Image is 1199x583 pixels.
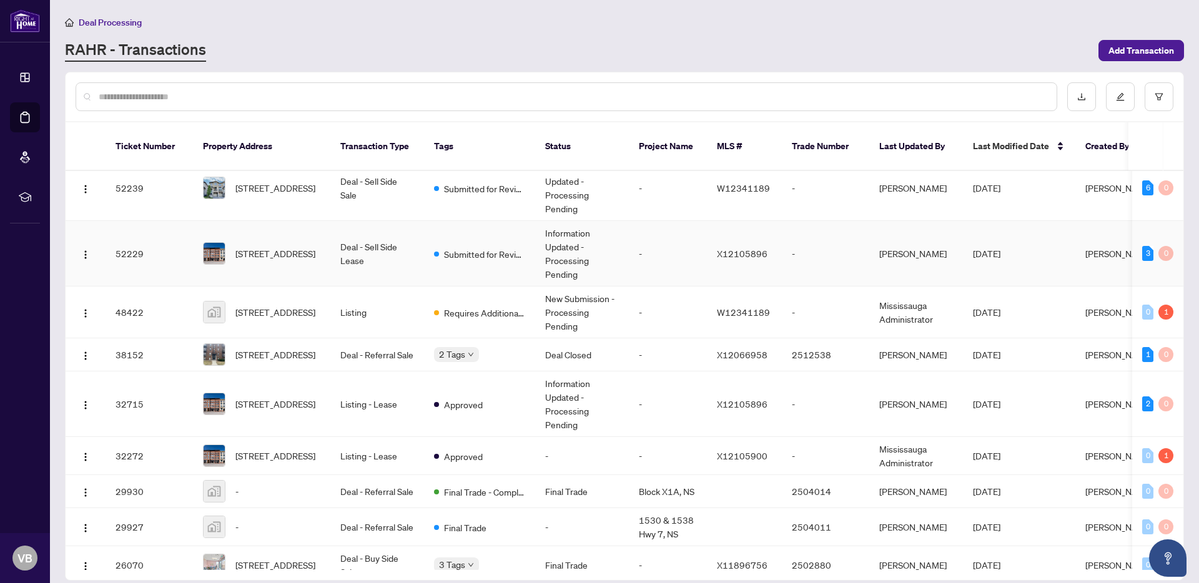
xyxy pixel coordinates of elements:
[204,516,225,537] img: thumbnail-img
[782,287,869,338] td: -
[1158,305,1173,320] div: 1
[81,184,91,194] img: Logo
[973,139,1049,153] span: Last Modified Date
[782,508,869,546] td: 2504011
[204,344,225,365] img: thumbnail-img
[444,398,483,411] span: Approved
[535,221,629,287] td: Information Updated - Processing Pending
[1085,521,1153,532] span: [PERSON_NAME]
[1158,180,1173,195] div: 0
[973,486,1000,497] span: [DATE]
[330,508,424,546] td: Deal - Referral Sale
[973,450,1000,461] span: [DATE]
[869,475,963,508] td: [PERSON_NAME]
[629,371,707,437] td: -
[204,554,225,576] img: thumbnail-img
[869,437,963,475] td: Mississauga Administrator
[973,248,1000,259] span: [DATE]
[235,558,315,572] span: [STREET_ADDRESS]
[535,155,629,221] td: Information Updated - Processing Pending
[717,182,770,194] span: W12341189
[1142,519,1153,534] div: 0
[204,243,225,264] img: thumbnail-img
[204,481,225,502] img: thumbnail-img
[1085,559,1153,571] span: [PERSON_NAME]
[869,371,963,437] td: [PERSON_NAME]
[1085,398,1153,409] span: [PERSON_NAME]
[330,371,424,437] td: Listing - Lease
[444,485,525,499] span: Final Trade - Completed
[81,487,91,497] img: Logo
[330,155,424,221] td: Deal - Sell Side Sale
[717,248,767,259] span: X12105896
[1158,347,1173,362] div: 0
[1142,557,1153,572] div: 0
[1085,486,1153,497] span: [PERSON_NAME]
[204,301,225,323] img: thumbnail-img
[629,508,707,546] td: 1530 & 1538 Hwy 7, NS
[106,371,193,437] td: 32715
[1158,448,1173,463] div: 1
[81,561,91,571] img: Logo
[782,371,869,437] td: -
[717,306,770,318] span: W12341189
[782,122,869,171] th: Trade Number
[76,446,96,466] button: Logo
[782,338,869,371] td: 2512538
[235,348,315,361] span: [STREET_ADDRESS]
[79,17,142,28] span: Deal Processing
[81,250,91,260] img: Logo
[782,221,869,287] td: -
[1077,92,1086,101] span: download
[1142,484,1153,499] div: 0
[1149,539,1187,577] button: Open asap
[106,508,193,546] td: 29927
[973,521,1000,532] span: [DATE]
[973,182,1000,194] span: [DATE]
[1085,182,1153,194] span: [PERSON_NAME]
[204,445,225,466] img: thumbnail-img
[963,122,1075,171] th: Last Modified Date
[65,39,206,62] a: RAHR - Transactions
[782,437,869,475] td: -
[973,306,1000,318] span: [DATE]
[106,122,193,171] th: Ticket Number
[1085,349,1153,360] span: [PERSON_NAME]
[235,305,315,319] span: [STREET_ADDRESS]
[782,155,869,221] td: -
[204,393,225,414] img: thumbnail-img
[629,122,707,171] th: Project Name
[1067,82,1096,111] button: download
[535,371,629,437] td: Information Updated - Processing Pending
[193,122,330,171] th: Property Address
[1142,396,1153,411] div: 2
[973,559,1000,571] span: [DATE]
[1142,246,1153,261] div: 3
[330,475,424,508] td: Deal - Referral Sale
[717,559,767,571] span: X11896756
[76,178,96,198] button: Logo
[717,349,767,360] span: X12066958
[1142,180,1153,195] div: 6
[707,122,782,171] th: MLS #
[869,221,963,287] td: [PERSON_NAME]
[973,349,1000,360] span: [DATE]
[629,287,707,338] td: -
[444,247,525,261] span: Submitted for Review
[869,508,963,546] td: [PERSON_NAME]
[235,247,315,260] span: [STREET_ADDRESS]
[1098,40,1184,61] button: Add Transaction
[1108,41,1174,61] span: Add Transaction
[235,484,239,498] span: -
[106,338,193,371] td: 38152
[17,549,32,567] span: VB
[1158,519,1173,534] div: 0
[1116,92,1125,101] span: edit
[1142,305,1153,320] div: 0
[76,345,96,365] button: Logo
[1085,450,1153,461] span: [PERSON_NAME]
[1145,82,1173,111] button: filter
[468,562,474,568] span: down
[204,177,225,198] img: thumbnail-img
[444,449,483,463] span: Approved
